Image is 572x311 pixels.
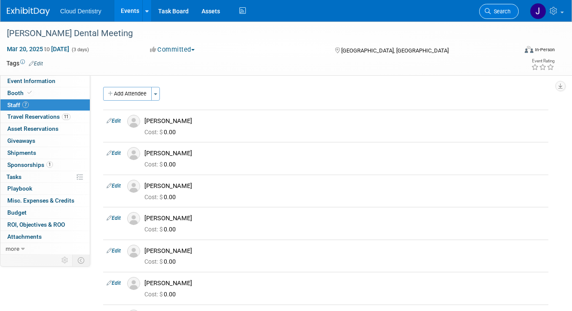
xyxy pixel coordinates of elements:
span: 0.00 [144,258,179,265]
a: Staff7 [0,99,90,111]
div: [PERSON_NAME] [144,214,545,222]
img: Associate-Profile-5.png [127,147,140,160]
span: Cost: $ [144,161,164,168]
span: (3 days) [71,47,89,52]
span: more [6,245,19,252]
span: 0.00 [144,129,179,135]
img: ExhibitDay [7,7,50,16]
span: Cloud Dentistry [60,8,101,15]
span: ROI, Objectives & ROO [7,221,65,228]
i: Booth reservation complete [28,90,32,95]
span: [GEOGRAPHIC_DATA], [GEOGRAPHIC_DATA] [341,47,449,54]
span: Staff [7,102,29,108]
span: Tasks [6,173,21,180]
a: Asset Reservations [0,123,90,135]
a: Misc. Expenses & Credits [0,195,90,206]
a: Tasks [0,171,90,183]
span: Misc. Expenses & Credits [7,197,74,204]
span: 0.00 [144,226,179,233]
img: Associate-Profile-5.png [127,180,140,193]
a: Search [479,4,519,19]
span: Attachments [7,233,42,240]
span: Search [491,8,511,15]
span: Cost: $ [144,194,164,200]
img: Associate-Profile-5.png [127,115,140,128]
div: [PERSON_NAME] [144,247,545,255]
span: Asset Reservations [7,125,58,132]
div: [PERSON_NAME] [144,182,545,190]
span: to [43,46,51,52]
span: Mar 20, 2025 [DATE] [6,45,70,53]
a: Edit [107,118,121,124]
a: Edit [107,280,121,286]
div: [PERSON_NAME] [144,117,545,125]
span: 7 [22,102,29,108]
a: ROI, Objectives & ROO [0,219,90,231]
span: Shipments [7,149,36,156]
div: In-Person [535,46,555,53]
a: Edit [29,61,43,67]
span: Budget [7,209,27,216]
div: [PERSON_NAME] [144,279,545,287]
span: Event Information [7,77,55,84]
a: Playbook [0,183,90,194]
img: Jessica Estrada [530,3,546,19]
div: Event Format [474,45,555,58]
span: Sponsorships [7,161,53,168]
a: Shipments [0,147,90,159]
img: Format-Inperson.png [525,46,533,53]
a: Travel Reservations11 [0,111,90,123]
span: Cost: $ [144,226,164,233]
a: Sponsorships1 [0,159,90,171]
span: 11 [62,114,70,120]
span: 0.00 [144,291,179,298]
span: 1 [46,161,53,168]
a: Attachments [0,231,90,243]
a: Event Information [0,75,90,87]
span: Playbook [7,185,32,192]
a: Budget [0,207,90,219]
img: Associate-Profile-5.png [127,245,140,258]
span: 0.00 [144,161,179,168]
div: [PERSON_NAME] Dental Meeting [4,26,508,41]
a: Booth [0,87,90,99]
div: Event Rating [531,59,554,63]
a: Edit [107,150,121,156]
span: Booth [7,89,34,96]
span: Travel Reservations [7,113,70,120]
span: 0.00 [144,194,179,200]
td: Tags [6,59,43,68]
button: Add Attendee [103,87,152,101]
a: Edit [107,183,121,189]
td: Personalize Event Tab Strip [58,255,73,266]
span: Cost: $ [144,258,164,265]
a: Edit [107,215,121,221]
a: Edit [107,248,121,254]
span: Cost: $ [144,291,164,298]
img: Associate-Profile-5.png [127,277,140,290]
img: Associate-Profile-5.png [127,212,140,225]
button: Committed [147,45,198,54]
a: Giveaways [0,135,90,147]
span: Giveaways [7,137,35,144]
div: [PERSON_NAME] [144,149,545,157]
td: Toggle Event Tabs [73,255,90,266]
a: more [0,243,90,255]
span: Cost: $ [144,129,164,135]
